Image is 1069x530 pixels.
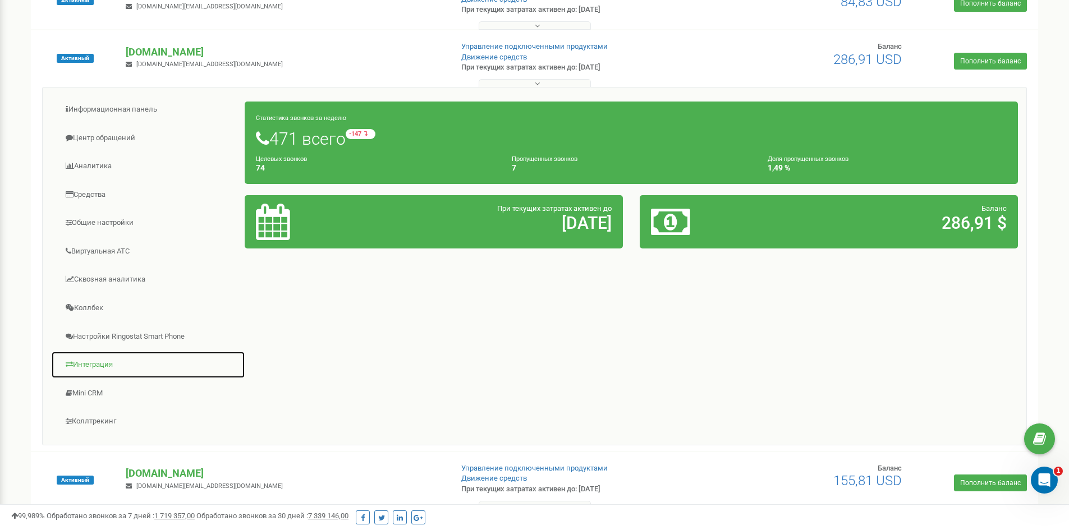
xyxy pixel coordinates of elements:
[878,42,902,50] span: Баланс
[51,125,245,152] a: Центр обращений
[833,473,902,488] span: 155,81 USD
[154,511,195,520] u: 1 719 357,00
[461,53,527,61] a: Движение средств
[51,380,245,407] a: Mini CRM
[461,474,527,482] a: Движение средств
[461,62,695,73] p: При текущих затратах активен до: [DATE]
[497,204,612,213] span: При текущих затратах активен до
[51,408,245,435] a: Коллтрекинг
[57,476,94,485] span: Активный
[461,464,608,472] a: Управление подключенными продуктами
[256,129,1007,148] h1: 471 всего
[346,129,375,139] small: -147
[51,238,245,265] a: Виртуальная АТС
[51,351,245,379] a: Интеграция
[57,54,94,63] span: Активный
[512,155,577,163] small: Пропущенных звонков
[768,155,848,163] small: Доля пропущенных звонков
[51,96,245,123] a: Информационная панель
[51,181,245,209] a: Средства
[981,204,1007,213] span: Баланс
[256,164,495,172] h4: 74
[768,164,1007,172] h4: 1,49 %
[380,214,612,232] h2: [DATE]
[461,484,695,495] p: При текущих затратах активен до: [DATE]
[51,153,245,180] a: Аналитика
[196,511,348,520] span: Обработано звонков за 30 дней :
[461,4,695,15] p: При текущих затратах активен до: [DATE]
[308,511,348,520] u: 7 339 146,00
[51,266,245,293] a: Сквозная аналитика
[51,323,245,351] a: Настройки Ringostat Smart Phone
[954,474,1027,491] a: Пополнить баланс
[11,511,45,520] span: 99,989%
[51,294,245,322] a: Коллбек
[1031,467,1058,494] iframe: Intercom live chat
[512,164,751,172] h4: 7
[47,511,195,520] span: Обработано звонков за 7 дней :
[136,3,283,10] span: [DOMAIN_NAME][EMAIL_ADDRESS][DOMAIN_NAME]
[954,53,1027,70] a: Пополнить баланс
[461,42,608,50] a: Управление подключенными продуктами
[136,61,283,68] span: [DOMAIN_NAME][EMAIL_ADDRESS][DOMAIN_NAME]
[256,155,307,163] small: Целевых звонков
[51,209,245,237] a: Общие настройки
[136,482,283,490] span: [DOMAIN_NAME][EMAIL_ADDRESS][DOMAIN_NAME]
[1054,467,1063,476] span: 1
[256,114,346,122] small: Статистика звонков за неделю
[878,464,902,472] span: Баланс
[775,214,1007,232] h2: 286,91 $
[833,52,902,67] span: 286,91 USD
[126,466,443,481] p: [DOMAIN_NAME]
[126,45,443,59] p: [DOMAIN_NAME]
